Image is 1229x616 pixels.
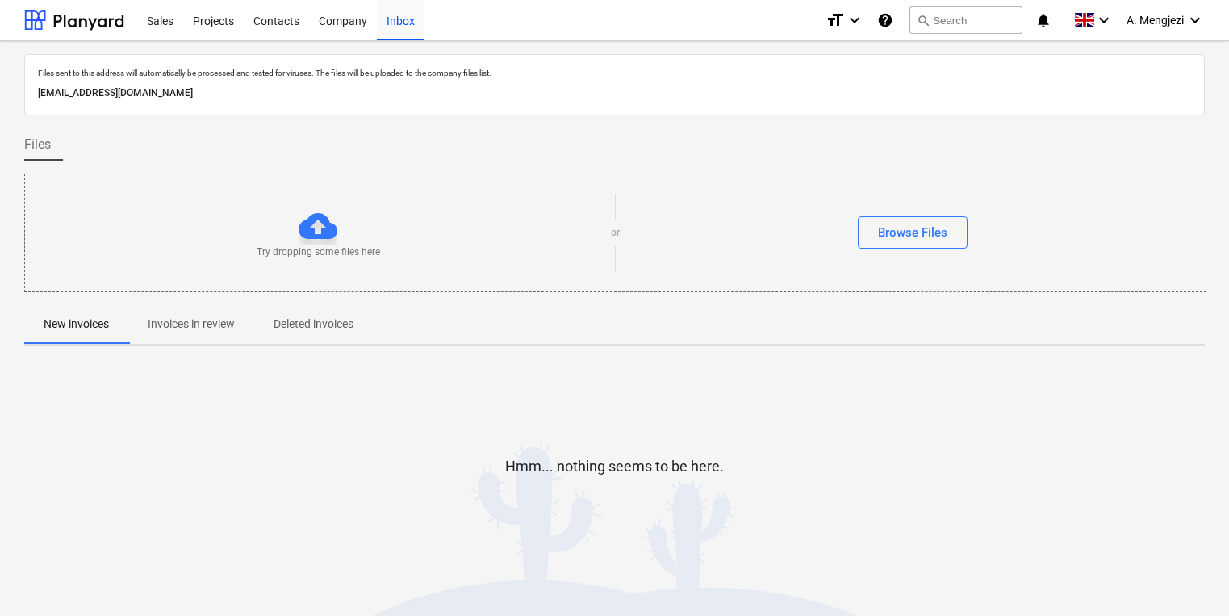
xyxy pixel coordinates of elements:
iframe: Chat Widget [1148,538,1229,616]
button: Browse Files [858,216,968,249]
p: [EMAIL_ADDRESS][DOMAIN_NAME] [38,85,1191,102]
i: keyboard_arrow_down [845,10,864,30]
i: keyboard_arrow_down [1185,10,1205,30]
p: Invoices in review [148,316,235,333]
button: Search [909,6,1022,34]
i: notifications [1035,10,1051,30]
span: search [917,14,930,27]
p: Hmm... nothing seems to be here. [505,457,724,476]
span: Files [24,135,51,154]
i: Knowledge base [877,10,893,30]
p: Files sent to this address will automatically be processed and tested for viruses. The files will... [38,68,1191,78]
div: Try dropping some files hereorBrowse Files [24,174,1206,292]
p: or [611,226,620,240]
p: Deleted invoices [274,316,353,333]
span: A. Mengjezi [1127,14,1184,27]
div: Browse Files [878,222,947,243]
i: keyboard_arrow_down [1094,10,1114,30]
i: format_size [826,10,845,30]
p: Try dropping some files here [257,245,380,259]
p: New invoices [44,316,109,333]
